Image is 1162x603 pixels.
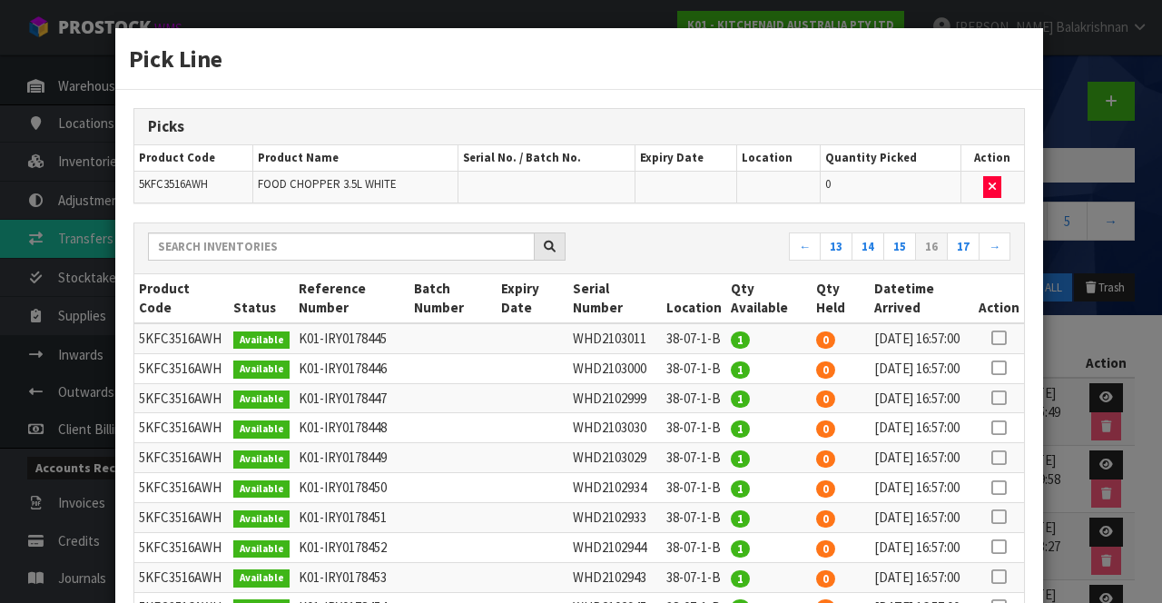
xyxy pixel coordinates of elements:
a: 17 [947,232,980,262]
td: [DATE] 16:57:00 [870,502,974,532]
th: Serial Number [568,274,662,323]
td: K01-IRY0178453 [294,562,409,592]
span: 1 [731,390,750,408]
td: WHD2102934 [568,473,662,503]
nav: Page navigation [593,232,1010,264]
td: [DATE] 16:57:00 [870,532,974,562]
th: Action [974,274,1024,323]
span: 1 [731,420,750,438]
span: 0 [816,450,835,468]
th: Expiry Date [635,145,736,172]
span: 1 [731,361,750,379]
th: Action [960,145,1024,172]
span: 1 [731,480,750,498]
th: Qty Available [726,274,812,323]
span: Available [233,420,290,439]
td: 38-07-1-B [662,562,726,592]
td: 5KFC3516AWH [134,443,229,473]
td: 38-07-1-B [662,443,726,473]
span: 1 [731,331,750,349]
td: WHD2103030 [568,413,662,443]
td: [DATE] 16:57:00 [870,562,974,592]
td: [DATE] 16:57:00 [870,473,974,503]
a: → [979,232,1010,262]
th: Datetime Arrived [870,274,974,323]
td: 38-07-1-B [662,353,726,383]
th: Status [229,274,295,323]
td: [DATE] 16:57:00 [870,413,974,443]
td: 38-07-1-B [662,502,726,532]
span: 0 [816,420,835,438]
th: Serial No. / Batch No. [458,145,635,172]
td: [DATE] 16:57:00 [870,443,974,473]
span: Available [233,331,290,350]
td: WHD2102999 [568,383,662,413]
th: Location [736,145,820,172]
td: K01-IRY0178449 [294,443,409,473]
td: K01-IRY0178452 [294,532,409,562]
td: WHD2102944 [568,532,662,562]
td: WHD2103029 [568,443,662,473]
td: K01-IRY0178447 [294,383,409,413]
th: Location [662,274,726,323]
td: K01-IRY0178448 [294,413,409,443]
span: 0 [816,480,835,498]
td: 5KFC3516AWH [134,383,229,413]
span: Available [233,361,290,379]
span: Available [233,510,290,529]
span: FOOD CHOPPER 3.5L WHITE [258,176,397,192]
td: WHD2102943 [568,562,662,592]
td: 38-07-1-B [662,473,726,503]
th: Reference Number [294,274,409,323]
th: Product Code [134,145,252,172]
td: 38-07-1-B [662,323,726,353]
th: Product Name [252,145,458,172]
td: 5KFC3516AWH [134,532,229,562]
span: 0 [816,540,835,558]
span: 1 [731,570,750,588]
a: ← [789,232,821,262]
span: 1 [731,540,750,558]
td: 5KFC3516AWH [134,323,229,353]
td: 5KFC3516AWH [134,353,229,383]
td: 5KFC3516AWH [134,502,229,532]
a: 16 [915,232,948,262]
a: 14 [852,232,884,262]
th: Qty Held [812,274,869,323]
td: 5KFC3516AWH [134,562,229,592]
h3: Pick Line [129,42,1029,75]
span: 0 [816,510,835,528]
span: 1 [731,450,750,468]
span: Available [233,450,290,469]
a: 15 [883,232,916,262]
td: K01-IRY0178451 [294,502,409,532]
td: 38-07-1-B [662,383,726,413]
th: Expiry Date [497,274,568,323]
span: Available [233,390,290,409]
input: Search inventories [148,232,535,261]
th: Product Code [134,274,229,323]
td: [DATE] 16:57:00 [870,323,974,353]
span: 0 [816,390,835,408]
span: 0 [816,361,835,379]
th: Quantity Picked [821,145,961,172]
td: WHD2103011 [568,323,662,353]
span: Available [233,540,290,559]
td: WHD2103000 [568,353,662,383]
td: 5KFC3516AWH [134,473,229,503]
h3: Picks [148,118,1010,135]
td: 38-07-1-B [662,532,726,562]
td: WHD2102933 [568,502,662,532]
span: Available [233,569,290,588]
td: K01-IRY0178450 [294,473,409,503]
span: Available [233,480,290,499]
td: K01-IRY0178446 [294,353,409,383]
td: K01-IRY0178445 [294,323,409,353]
span: 1 [731,510,750,528]
td: 5KFC3516AWH [134,413,229,443]
td: [DATE] 16:57:00 [870,353,974,383]
span: 0 [816,570,835,588]
span: 0 [825,176,831,192]
td: 38-07-1-B [662,413,726,443]
span: 5KFC3516AWH [139,176,208,192]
